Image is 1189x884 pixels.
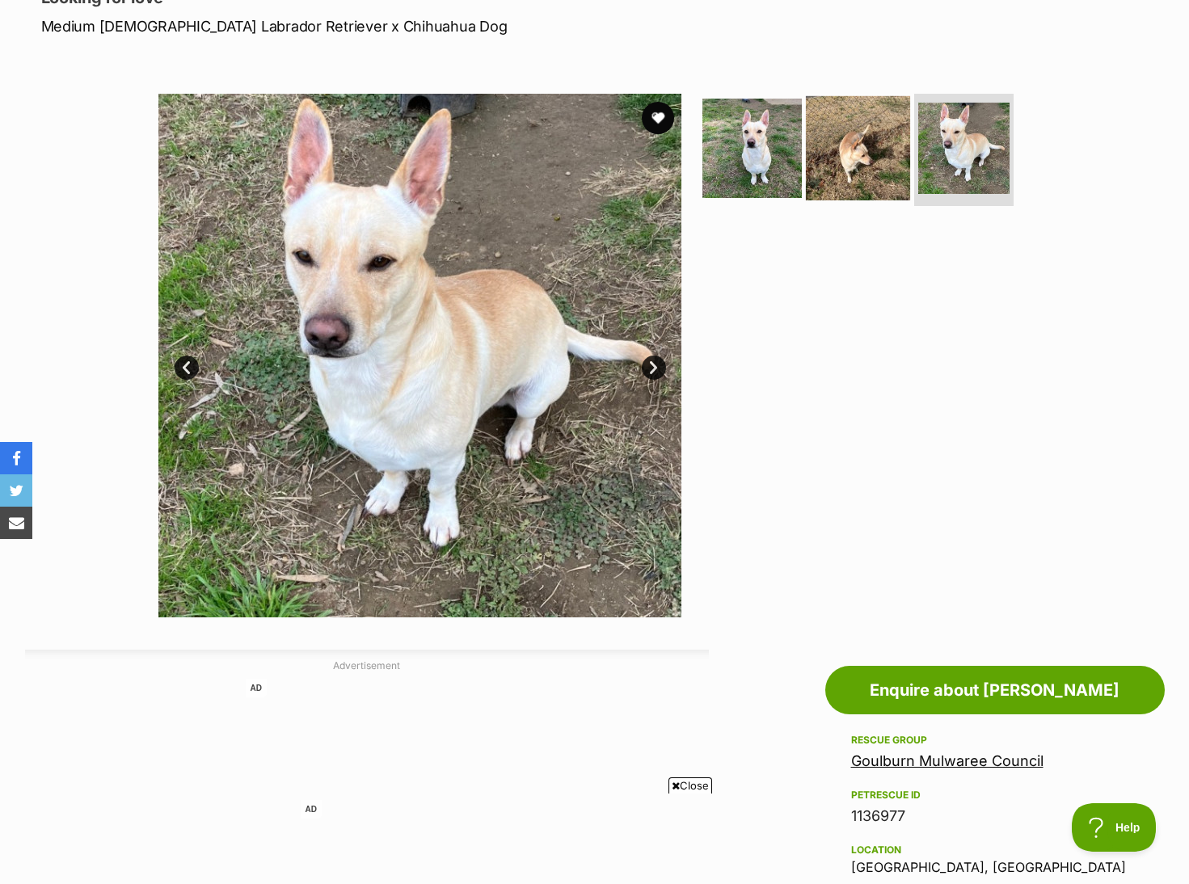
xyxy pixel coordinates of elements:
span: AD [301,800,322,819]
img: Photo of Oakley [918,103,1010,194]
span: Close [668,777,712,793]
p: Medium [DEMOGRAPHIC_DATA] Labrador Retriever x Chihuahua Dog [41,15,725,37]
a: Enquire about [PERSON_NAME] [825,666,1165,714]
a: Goulburn Mulwaree Council [851,752,1044,769]
img: Photo of Oakley [806,95,910,200]
img: Photo of Oakley [158,94,681,617]
span: AD [246,679,267,697]
div: PetRescue ID [851,789,1139,802]
div: 1136977 [851,805,1139,827]
button: favourite [642,102,674,134]
div: Location [851,844,1139,857]
a: Next [642,356,666,380]
div: Rescue group [851,734,1139,747]
a: Prev [175,356,199,380]
iframe: Help Scout Beacon - Open [1072,803,1157,852]
div: [GEOGRAPHIC_DATA], [GEOGRAPHIC_DATA] [851,840,1139,874]
img: Photo of Oakley [702,99,802,198]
